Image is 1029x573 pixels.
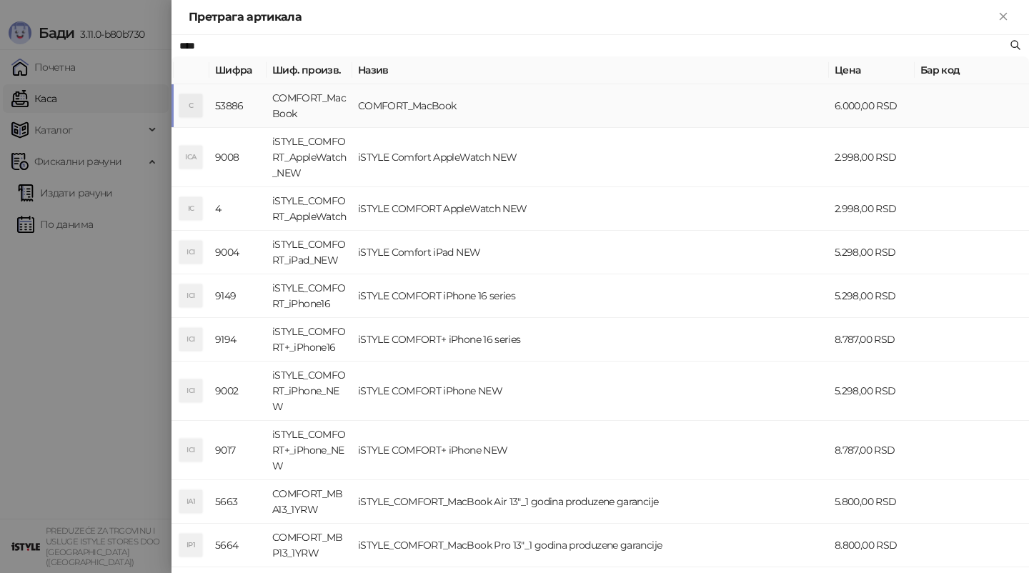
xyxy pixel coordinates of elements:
td: 5.298,00 RSD [829,231,915,274]
td: 5664 [209,524,267,567]
td: 53886 [209,84,267,128]
th: Назив [352,56,829,84]
td: iSTYLE COMFORT+ iPhone NEW [352,421,829,480]
td: 8.787,00 RSD [829,318,915,362]
td: 5663 [209,480,267,524]
th: Шифра [209,56,267,84]
td: 2.998,00 RSD [829,128,915,187]
td: iSTYLE_COMFORT_AppleWatch_NEW [267,128,352,187]
td: iSTYLE Comfort AppleWatch NEW [352,128,829,187]
td: iSTYLE_COMFORT+_iPhone_NEW [267,421,352,480]
td: 9017 [209,421,267,480]
div: ICI [179,328,202,351]
td: COMFORT_MBP13_1YRW [267,524,352,567]
td: iSTYLE Comfort iPad NEW [352,231,829,274]
div: C [179,94,202,117]
th: Шиф. произв. [267,56,352,84]
td: 8.787,00 RSD [829,421,915,480]
td: 9002 [209,362,267,421]
div: ICI [179,439,202,462]
div: Претрага артикала [189,9,995,26]
div: ICA [179,146,202,169]
td: 5.800,00 RSD [829,480,915,524]
button: Close [995,9,1012,26]
div: ICI [179,241,202,264]
td: 2.998,00 RSD [829,187,915,231]
td: 9004 [209,231,267,274]
div: IC [179,197,202,220]
td: 6.000,00 RSD [829,84,915,128]
td: iSTYLE COMFORT iPhone 16 series [352,274,829,318]
td: 9008 [209,128,267,187]
td: 8.800,00 RSD [829,524,915,567]
td: 9194 [209,318,267,362]
td: iSTYLE_COMFORT_MacBook Air 13"_1 godina produzene garancije [352,480,829,524]
div: ICI [179,284,202,307]
div: IA1 [179,490,202,513]
td: COMFORT_MacBook [267,84,352,128]
td: iSTYLE_COMFORT_iPhone_NEW [267,362,352,421]
td: iSTYLE_COMFORT_AppleWatch [267,187,352,231]
td: iSTYLE COMFORT AppleWatch NEW [352,187,829,231]
td: 4 [209,187,267,231]
td: iSTYLE_COMFORT_MacBook Pro 13"_1 godina produzene garancije [352,524,829,567]
td: iSTYLE COMFORT+ iPhone 16 series [352,318,829,362]
th: Цена [829,56,915,84]
div: ICI [179,379,202,402]
td: 5.298,00 RSD [829,274,915,318]
td: iSTYLE_COMFORT+_iPhone16 [267,318,352,362]
td: COMFORT_MacBook [352,84,829,128]
td: iSTYLE_COMFORT_iPad_NEW [267,231,352,274]
td: 9149 [209,274,267,318]
td: COMFORT_MBA13_1YRW [267,480,352,524]
td: iSTYLE COMFORT iPhone NEW [352,362,829,421]
div: IP1 [179,534,202,557]
td: 5.298,00 RSD [829,362,915,421]
th: Бар код [915,56,1029,84]
td: iSTYLE_COMFORT_iPhone16 [267,274,352,318]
